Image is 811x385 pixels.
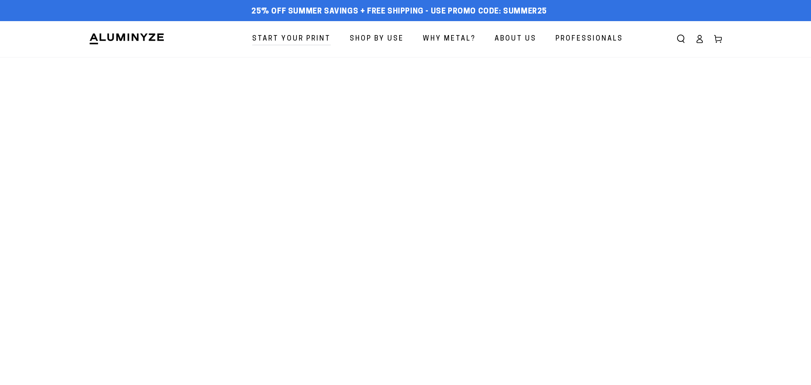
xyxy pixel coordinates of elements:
[672,30,690,48] summary: Search our site
[423,33,476,45] span: Why Metal?
[416,28,482,50] a: Why Metal?
[549,28,629,50] a: Professionals
[251,7,547,16] span: 25% off Summer Savings + Free Shipping - Use Promo Code: SUMMER25
[495,33,536,45] span: About Us
[343,28,410,50] a: Shop By Use
[246,28,337,50] a: Start Your Print
[89,33,165,45] img: Aluminyze
[555,33,623,45] span: Professionals
[252,33,331,45] span: Start Your Print
[350,33,404,45] span: Shop By Use
[488,28,543,50] a: About Us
